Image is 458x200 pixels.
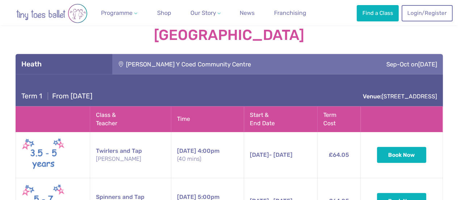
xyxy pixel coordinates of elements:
[244,107,318,132] th: Start & End Date
[363,93,437,100] a: Venue:[STREET_ADDRESS]
[190,9,216,16] span: Our Story
[271,6,309,20] a: Franchising
[90,107,171,132] th: Class & Teacher
[90,132,171,178] td: Twirlers and Tap
[402,5,452,21] a: Login/Register
[96,155,165,163] small: [PERSON_NAME]
[98,6,140,20] a: Programme
[157,9,171,16] span: Shop
[187,6,223,20] a: Our Story
[171,132,244,178] td: 4:00pm
[317,132,360,178] td: £64.05
[343,54,442,74] div: Sep-Oct on
[21,60,106,69] h3: Heath
[112,54,343,74] div: [PERSON_NAME] Y Coed Community Centre
[274,9,306,16] span: Franchising
[101,9,133,16] span: Programme
[44,92,52,100] span: |
[177,147,196,154] span: [DATE]
[377,147,426,163] button: Book Now
[177,155,238,163] small: (40 mins)
[22,136,65,174] img: Twirlers New (May 2025)
[357,5,399,21] a: Find a Class
[418,61,437,68] span: [DATE]
[154,6,174,20] a: Shop
[250,151,269,158] span: [DATE]
[240,9,255,16] span: News
[171,107,244,132] th: Time
[16,27,443,43] strong: [GEOGRAPHIC_DATA]
[21,92,42,100] span: Term 1
[317,107,360,132] th: Term Cost
[250,151,293,158] span: - [DATE]
[21,92,92,101] h4: From [DATE]
[8,4,95,23] img: tiny toes ballet
[237,6,257,20] a: News
[363,93,382,100] strong: Venue:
